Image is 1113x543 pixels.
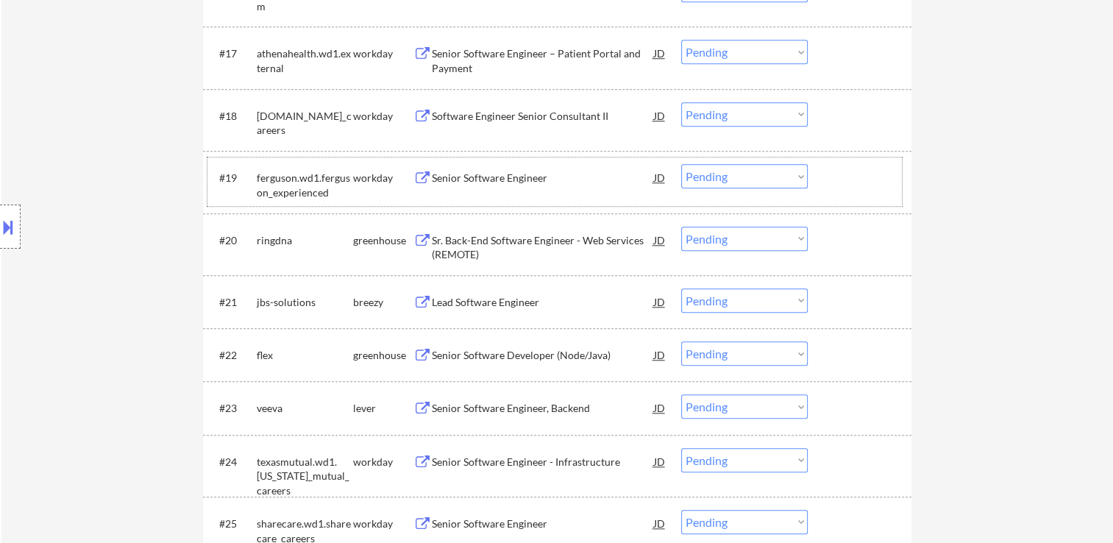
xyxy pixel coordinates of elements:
[353,295,413,310] div: breezy
[257,171,353,199] div: ferguson.wd1.ferguson_experienced
[353,401,413,416] div: lever
[257,109,353,138] div: [DOMAIN_NAME]_careers
[219,46,245,61] div: #17
[432,517,654,531] div: Senior Software Engineer
[353,517,413,531] div: workday
[353,109,413,124] div: workday
[353,233,413,248] div: greenhouse
[432,348,654,363] div: Senior Software Developer (Node/Java)
[353,46,413,61] div: workday
[353,455,413,469] div: workday
[432,233,654,262] div: Sr. Back-End Software Engineer - Web Services (REMOTE)
[432,455,654,469] div: Senior Software Engineer - Infrastructure
[257,233,353,248] div: ringdna
[432,171,654,185] div: Senior Software Engineer
[257,401,353,416] div: veeva
[219,401,245,416] div: #23
[219,455,245,469] div: #24
[652,394,667,421] div: JD
[652,288,667,315] div: JD
[432,401,654,416] div: Senior Software Engineer, Backend
[652,40,667,66] div: JD
[257,46,353,75] div: athenahealth.wd1.external
[257,455,353,498] div: texasmutual.wd1.[US_STATE]_mutual_careers
[257,348,353,363] div: flex
[652,448,667,475] div: JD
[652,227,667,253] div: JD
[353,171,413,185] div: workday
[432,295,654,310] div: Lead Software Engineer
[652,164,667,191] div: JD
[652,102,667,129] div: JD
[257,295,353,310] div: jbs-solutions
[652,510,667,536] div: JD
[219,517,245,531] div: #25
[652,341,667,368] div: JD
[432,109,654,124] div: Software Engineer Senior Consultant II
[353,348,413,363] div: greenhouse
[432,46,654,75] div: Senior Software Engineer – Patient Portal and Payment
